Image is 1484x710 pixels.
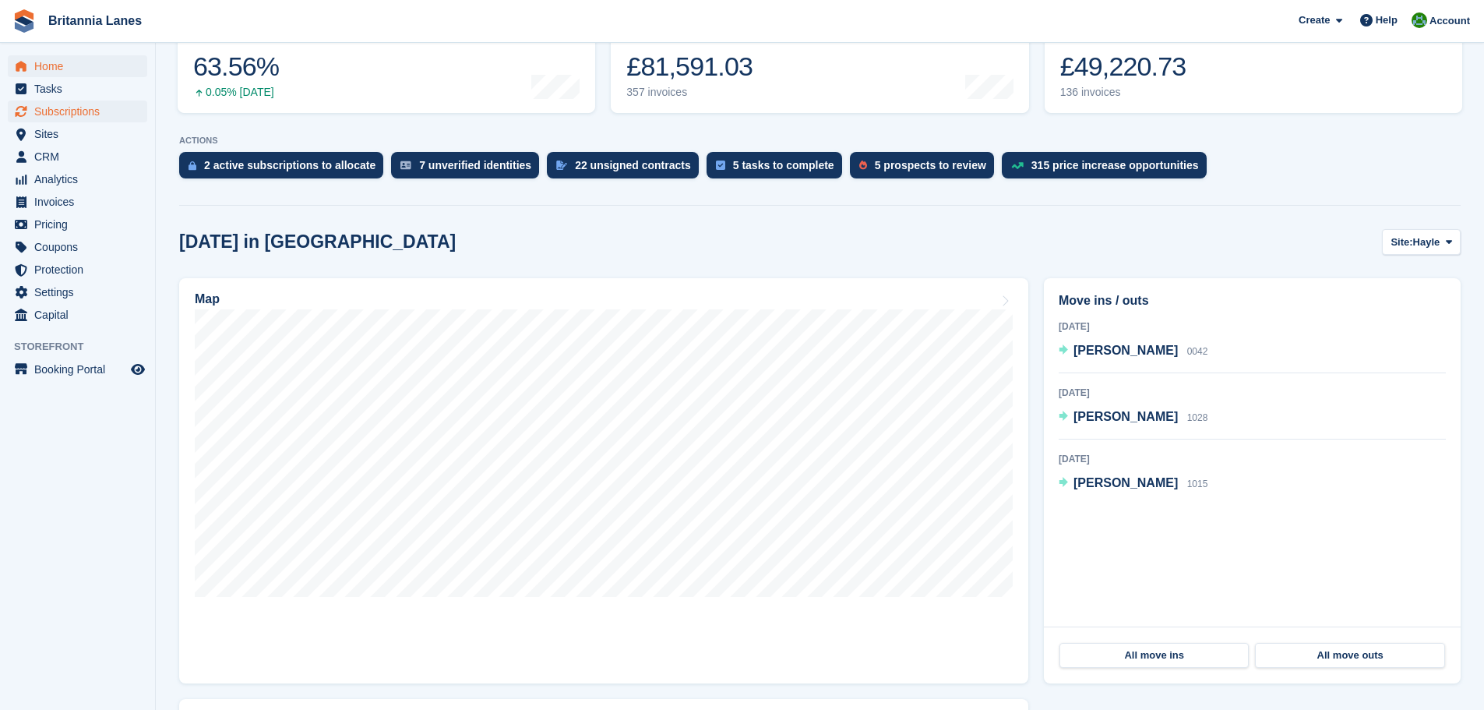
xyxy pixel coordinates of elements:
span: Capital [34,304,128,326]
button: Site: Hayle [1382,229,1461,255]
a: menu [8,55,147,77]
span: Tasks [34,78,128,100]
a: menu [8,304,147,326]
img: contract_signature_icon-13c848040528278c33f63329250d36e43548de30e8caae1d1a13099fd9432cc5.svg [556,161,567,170]
img: price_increase_opportunities-93ffe204e8149a01c8c9dc8f82e8f89637d9d84a8eef4429ea346261dce0b2c0.svg [1011,162,1024,169]
a: 315 price increase opportunities [1002,152,1214,186]
span: Analytics [34,168,128,190]
a: 22 unsigned contracts [547,152,707,186]
div: 136 invoices [1060,86,1186,99]
p: ACTIONS [179,136,1461,146]
span: [PERSON_NAME] [1073,476,1178,489]
a: Month-to-date sales £81,591.03 357 invoices [611,14,1028,113]
a: menu [8,281,147,303]
a: 5 tasks to complete [707,152,850,186]
span: CRM [34,146,128,168]
span: Sites [34,123,128,145]
h2: Map [195,292,220,306]
span: [PERSON_NAME] [1073,410,1178,423]
a: menu [8,359,147,380]
span: 0042 [1187,346,1208,357]
span: Site: [1391,235,1412,250]
a: menu [8,78,147,100]
div: 63.56% [193,51,279,83]
div: [DATE] [1059,386,1446,400]
div: 7 unverified identities [419,159,531,171]
span: [PERSON_NAME] [1073,344,1178,357]
span: Create [1299,12,1330,28]
a: Britannia Lanes [42,8,148,34]
div: 0.05% [DATE] [193,86,279,99]
div: 5 prospects to review [875,159,986,171]
a: menu [8,214,147,235]
a: menu [8,101,147,122]
img: verify_identity-adf6edd0f0f0b5bbfe63781bf79b02c33cf7c696d77639b501bdc392416b5a36.svg [400,161,411,170]
div: £49,220.73 [1060,51,1186,83]
a: All move outs [1255,643,1444,668]
span: Storefront [14,339,155,355]
div: 357 invoices [626,86,753,99]
a: 2 active subscriptions to allocate [179,152,391,186]
span: Coupons [34,236,128,258]
div: 315 price increase opportunities [1031,159,1199,171]
img: Matt Lane [1412,12,1427,28]
span: 1015 [1187,479,1208,489]
span: Booking Portal [34,359,128,380]
a: menu [8,123,147,145]
span: Pricing [34,214,128,235]
a: menu [8,259,147,281]
span: Protection [34,259,128,281]
img: stora-icon-8386f47178a22dfd0bd8f6a31ec36ba5ce8667c1dd55bd0f319d3a0aa187defe.svg [12,9,36,33]
a: menu [8,146,147,168]
span: Subscriptions [34,101,128,122]
a: menu [8,191,147,213]
div: [DATE] [1059,320,1446,334]
span: 1028 [1187,412,1208,423]
a: menu [8,236,147,258]
a: [PERSON_NAME] 0042 [1059,341,1207,362]
a: All move ins [1059,643,1249,668]
a: 7 unverified identities [391,152,547,186]
h2: Move ins / outs [1059,291,1446,310]
a: Occupancy 63.56% 0.05% [DATE] [178,14,595,113]
span: Home [34,55,128,77]
a: 5 prospects to review [850,152,1002,186]
img: task-75834270c22a3079a89374b754ae025e5fb1db73e45f91037f5363f120a921f8.svg [716,161,725,170]
div: £81,591.03 [626,51,753,83]
span: Account [1429,13,1470,29]
span: Settings [34,281,128,303]
a: Map [179,278,1028,684]
a: [PERSON_NAME] 1028 [1059,408,1207,428]
img: prospect-51fa495bee0391a8d652442698ab0144808aea92771e9ea1ae160a38d050c398.svg [859,161,867,170]
img: active_subscription_to_allocate_icon-d502201f5373d7db506a760aba3b589e785aa758c864c3986d89f69b8ff3... [189,161,196,171]
div: [DATE] [1059,452,1446,466]
div: 5 tasks to complete [733,159,834,171]
h2: [DATE] in [GEOGRAPHIC_DATA] [179,231,456,253]
span: Help [1376,12,1398,28]
div: 2 active subscriptions to allocate [204,159,375,171]
a: Awaiting payment £49,220.73 136 invoices [1045,14,1462,113]
a: menu [8,168,147,190]
a: Preview store [129,360,147,379]
span: Hayle [1413,235,1440,250]
a: [PERSON_NAME] 1015 [1059,474,1207,494]
span: Invoices [34,191,128,213]
div: 22 unsigned contracts [575,159,691,171]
